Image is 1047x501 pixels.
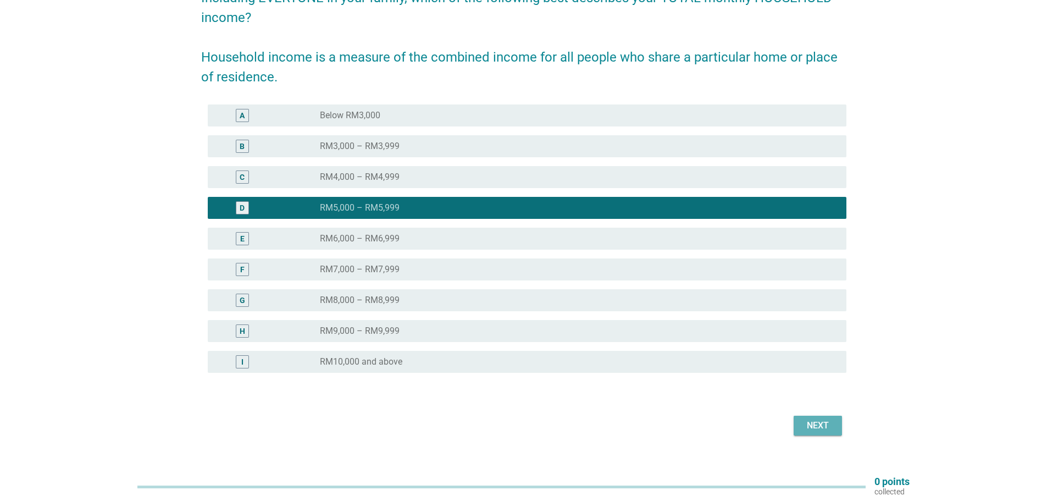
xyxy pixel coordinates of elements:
label: Below RM3,000 [320,110,380,121]
div: G [240,295,245,306]
label: RM5,000 – RM5,999 [320,202,400,213]
label: RM8,000 – RM8,999 [320,295,400,306]
div: E [240,233,245,245]
div: D [240,202,245,214]
div: Next [802,419,833,432]
label: RM10,000 and above [320,356,402,367]
label: RM9,000 – RM9,999 [320,326,400,337]
label: RM3,000 – RM3,999 [320,141,400,152]
div: F [240,264,245,276]
label: RM6,000 – RM6,999 [320,233,400,244]
div: I [241,356,243,368]
p: collected [874,487,910,497]
div: C [240,172,245,183]
div: B [240,141,245,152]
div: H [240,326,245,337]
button: Next [794,416,842,436]
div: A [240,110,245,122]
label: RM4,000 – RM4,999 [320,172,400,183]
label: RM7,000 – RM7,999 [320,264,400,275]
p: 0 points [874,477,910,487]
